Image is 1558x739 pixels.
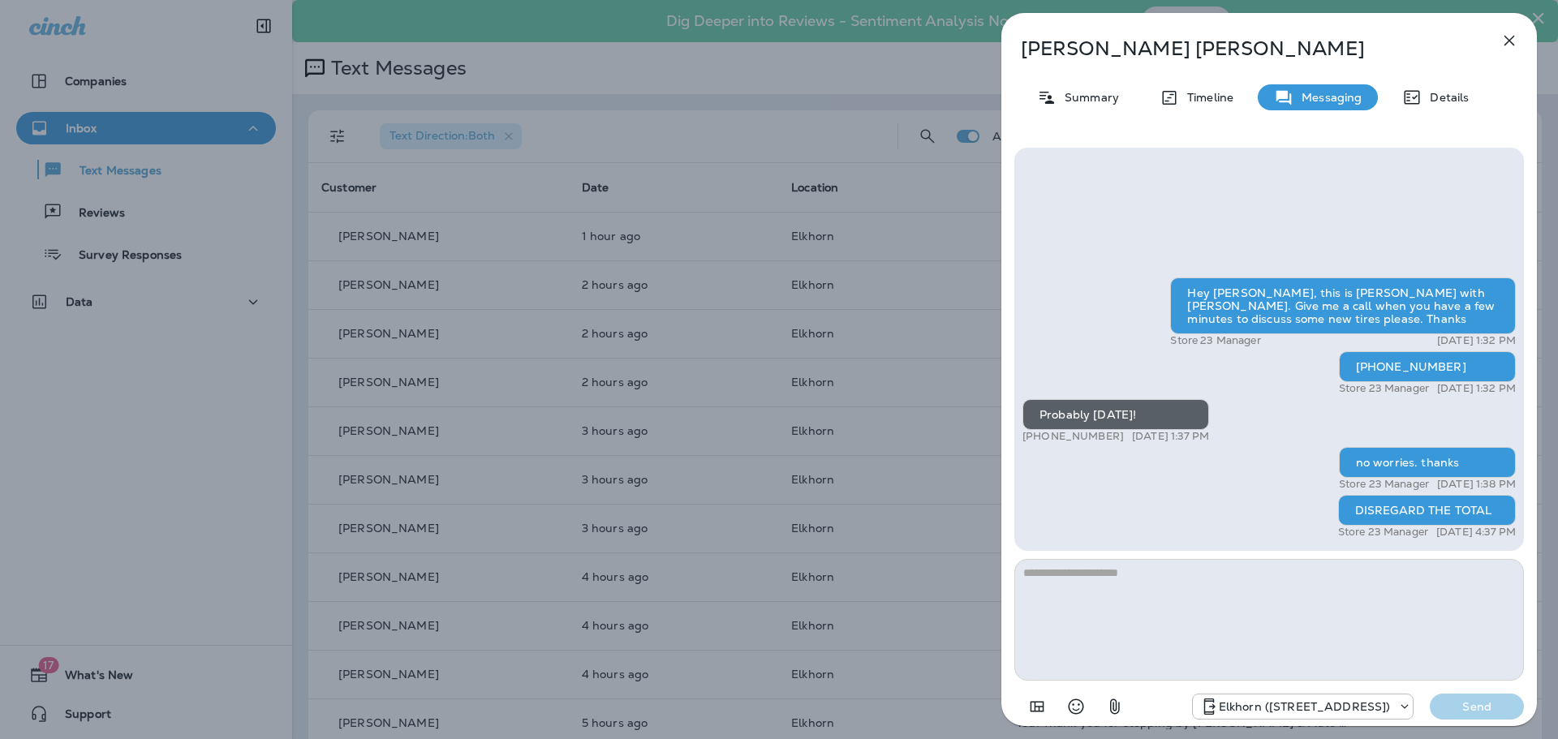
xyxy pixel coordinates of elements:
[1057,91,1119,104] p: Summary
[1437,382,1516,395] p: [DATE] 1:32 PM
[1437,478,1516,491] p: [DATE] 1:38 PM
[1021,690,1053,723] button: Add in a premade template
[1170,334,1260,347] p: Store 23 Manager
[1436,526,1516,539] p: [DATE] 4:37 PM
[1022,399,1209,430] div: Probably [DATE]!
[1422,91,1469,104] p: Details
[1437,334,1516,347] p: [DATE] 1:32 PM
[1338,495,1516,526] div: DISREGARD THE TOTAL
[1339,382,1429,395] p: Store 23 Manager
[1338,526,1428,539] p: Store 23 Manager
[1339,478,1429,491] p: Store 23 Manager
[1132,430,1209,443] p: [DATE] 1:37 PM
[1060,690,1092,723] button: Select an emoji
[1193,697,1414,716] div: +1 (402) 502-7400
[1179,91,1233,104] p: Timeline
[1339,351,1516,382] div: [PHONE_NUMBER]
[1293,91,1362,104] p: Messaging
[1021,37,1464,60] p: [PERSON_NAME] [PERSON_NAME]
[1219,700,1391,713] p: Elkhorn ([STREET_ADDRESS])
[1022,430,1124,443] p: [PHONE_NUMBER]
[1170,277,1516,334] div: Hey [PERSON_NAME], this is [PERSON_NAME] with [PERSON_NAME]. Give me a call when you have a few m...
[1339,447,1516,478] div: no worries. thanks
